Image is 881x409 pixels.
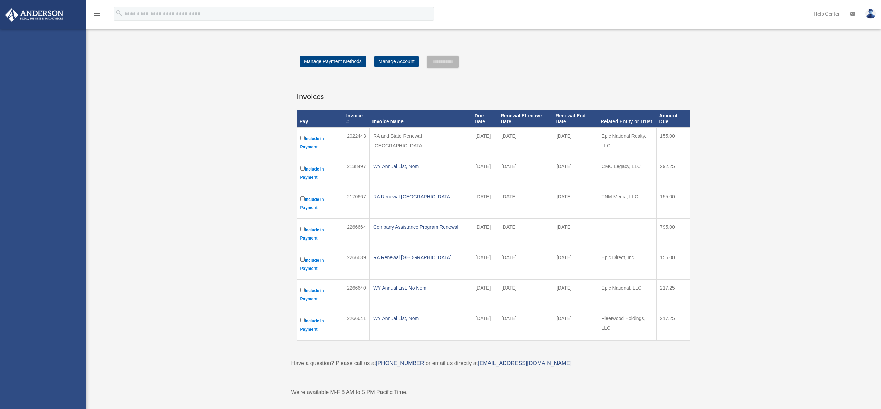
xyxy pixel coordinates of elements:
input: Include in Payment [300,288,305,292]
td: [DATE] [472,310,498,340]
div: RA Renewal [GEOGRAPHIC_DATA] [373,192,468,202]
td: 2022443 [343,127,370,158]
th: Invoice # [343,110,370,128]
td: 217.25 [656,310,690,340]
label: Include in Payment [300,134,340,151]
td: 155.00 [656,188,690,218]
a: Manage Account [374,56,418,67]
div: RA and State Renewal [GEOGRAPHIC_DATA] [373,131,468,150]
th: Invoice Name [370,110,472,128]
input: Include in Payment [300,136,305,140]
div: RA Renewal [GEOGRAPHIC_DATA] [373,253,468,262]
div: WY Annual List, No Nom [373,283,468,293]
td: [DATE] [498,310,553,340]
td: 2170667 [343,188,370,218]
td: Epic National Realty, LLC [598,127,657,158]
label: Include in Payment [300,317,340,333]
label: Include in Payment [300,286,340,303]
td: [DATE] [472,249,498,279]
td: 2266664 [343,218,370,249]
td: [DATE] [553,158,598,188]
td: [DATE] [498,218,553,249]
td: CMC Legacy, LLC [598,158,657,188]
td: [DATE] [472,279,498,310]
td: [DATE] [498,279,553,310]
label: Include in Payment [300,225,340,242]
th: Renewal End Date [553,110,598,128]
label: Include in Payment [300,195,340,212]
th: Amount Due [656,110,690,128]
div: Company Assistance Program Renewal [373,222,468,232]
a: menu [93,12,101,18]
td: Fleetwood Holdings, LLC [598,310,657,340]
div: WY Annual List, Nom [373,162,468,171]
input: Include in Payment [300,318,305,322]
p: We're available M-F 8 AM to 5 PM Pacific Time. [291,388,695,397]
td: [DATE] [498,127,553,158]
td: [DATE] [553,127,598,158]
td: 795.00 [656,218,690,249]
td: [DATE] [553,218,598,249]
a: [EMAIL_ADDRESS][DOMAIN_NAME] [478,360,571,366]
td: [DATE] [498,158,553,188]
td: [DATE] [472,218,498,249]
i: search [115,9,123,17]
h3: Invoices [297,85,690,102]
th: Pay [297,110,343,128]
td: 217.25 [656,279,690,310]
td: TNM Media, LLC [598,188,657,218]
input: Include in Payment [300,257,305,262]
td: 2266640 [343,279,370,310]
td: Epic National, LLC [598,279,657,310]
label: Include in Payment [300,165,340,182]
td: [DATE] [472,188,498,218]
input: Include in Payment [300,196,305,201]
td: [DATE] [472,158,498,188]
i: menu [93,10,101,18]
input: Include in Payment [300,227,305,231]
td: [DATE] [498,188,553,218]
td: 2138497 [343,158,370,188]
p: Have a question? Please call us at or email us directly at [291,359,695,368]
a: Manage Payment Methods [300,56,366,67]
td: Epic Direct, Inc [598,249,657,279]
td: 292.25 [656,158,690,188]
td: [DATE] [553,279,598,310]
td: 155.00 [656,127,690,158]
td: [DATE] [553,310,598,340]
td: [DATE] [472,127,498,158]
img: Anderson Advisors Platinum Portal [3,8,66,22]
th: Renewal Effective Date [498,110,553,128]
td: 155.00 [656,249,690,279]
img: User Pic [865,9,876,19]
label: Include in Payment [300,256,340,273]
td: [DATE] [498,249,553,279]
th: Related Entity or Trust [598,110,657,128]
td: [DATE] [553,249,598,279]
input: Include in Payment [300,166,305,171]
td: 2266641 [343,310,370,340]
td: 2266639 [343,249,370,279]
th: Due Date [472,110,498,128]
div: WY Annual List, Nom [373,313,468,323]
td: [DATE] [553,188,598,218]
a: [PHONE_NUMBER] [376,360,426,366]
